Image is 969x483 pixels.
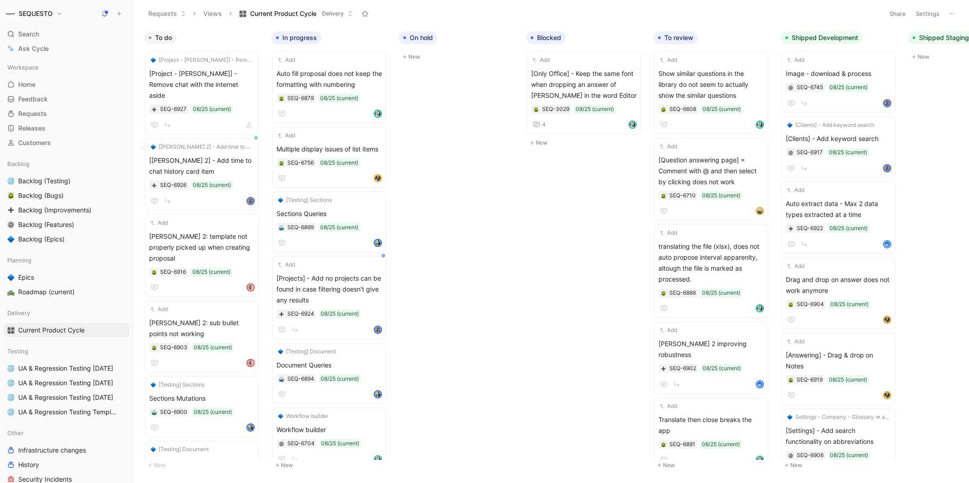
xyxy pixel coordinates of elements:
img: ➕ [279,312,284,317]
a: 🌐UA & Regression Testing [DATE] [4,391,129,404]
button: Views [199,7,226,20]
span: [PERSON_NAME] 2: sub bullet points not working [149,317,255,339]
img: ➕ [151,107,157,112]
span: 4 [542,122,546,127]
button: 🌐 [5,407,16,418]
img: avatar [757,208,763,214]
span: Current Product Cycle [250,9,316,18]
a: AddDrag and drop on answer does not work anymore08/25 (current)avatar [782,257,895,329]
div: ➕ [151,106,157,112]
button: 🌐 [5,363,16,374]
img: 🪲 [788,302,793,307]
span: [Only Office] - Keep the same font when dropping an answer of [PERSON_NAME] in the word Editor [531,68,637,101]
button: 🪲 [151,344,157,351]
button: 🪲 [533,106,539,112]
div: 08/25 (current) [830,300,869,309]
a: AddAuto extract data - Max 2 data types extracted at a time08/25 (current)avatar [782,181,895,254]
button: 🔷[[PERSON_NAME] 2] - Add time to chat history card item [149,142,255,151]
button: Add [786,186,806,195]
div: 08/25 (current) [321,374,359,383]
div: SEQ-6924 [287,309,314,318]
button: 🪲 [660,106,667,112]
div: 08/25 (current) [192,267,231,277]
div: SEQ-6879 [287,94,314,103]
button: ➕ [660,365,667,372]
a: 🔷[Testing] SectionsSections Mutations08/25 (current)avatar [145,376,259,437]
img: 🌐 [7,379,15,387]
button: On hold [399,31,437,44]
span: Drag and drop on answer does not work anymore [786,274,891,296]
span: Roadmap (current) [18,287,75,297]
img: 🔷 [7,236,15,243]
div: SEQ-6922 [797,224,823,233]
span: [Testing] Document [286,347,336,356]
button: 🤖 [278,224,285,231]
button: 🪲 [660,192,667,199]
img: avatar [884,317,890,323]
img: 🪲 [533,107,539,112]
button: 🪲 [278,160,285,166]
a: AddShow similar questions in the library do not seem to actually show the similar questions08/25 ... [654,51,768,134]
div: ➕ [278,311,285,317]
a: 🌐UA & Regression Testing [DATE] [4,376,129,390]
img: avatar [247,284,254,291]
span: [[PERSON_NAME] 2] - Add time to chat history card item [159,142,253,151]
img: 🤖 [279,377,284,382]
img: avatar [247,360,254,366]
img: avatar [375,391,381,397]
img: avatar [757,381,763,387]
div: 08/25 (current) [193,105,231,114]
div: 08/25 (current) [193,181,231,190]
button: Settings [912,7,944,20]
div: SEQ-6745 [797,83,823,92]
span: Blocked [537,33,561,42]
img: 🤖 [279,225,284,231]
div: Planning [4,253,129,267]
span: Sections Queries [276,208,382,219]
button: ➕ [151,182,157,188]
span: Backlog (Epics) [18,235,65,244]
div: SEQ-6916 [160,267,186,277]
button: 🌐 [5,176,16,186]
div: ➕ [788,225,794,231]
a: Customers [4,136,129,150]
button: Add [658,142,678,151]
a: 🔷Workflow builderWorkflow builder08/25 (current)avatar [272,408,386,469]
button: Share [885,7,910,20]
div: SEQ-6608 [669,105,696,114]
span: UA & Regression Testing [DATE] [18,393,113,402]
a: 🎛️Current Product Cycle [4,323,129,337]
img: 🌐 [7,408,15,416]
div: 08/25 (current) [320,158,358,167]
span: [Project - [PERSON_NAME]] - Remove chat with the internet aside [149,68,255,101]
span: Delivery [322,9,344,18]
a: Home [4,78,129,91]
img: 🪲 [7,192,15,199]
span: Auto extract data - Max 2 data types extracted at a time [786,198,891,220]
div: 08/25 (current) [829,224,868,233]
div: SEQ-6902 [669,364,696,373]
button: SEQUESTOSEQUESTO [4,7,65,20]
div: 08/25 (current) [320,94,358,103]
span: Workspace [7,63,39,72]
div: 08/25 (current) [702,288,740,297]
span: Image - download & process [786,68,891,79]
a: 🔷[[PERSON_NAME] 2] - Add time to chat history card item[[PERSON_NAME] 2] - Add time to chat histo... [145,138,259,211]
button: 🛣️ [5,287,16,297]
div: 🤖 [151,409,157,415]
button: 🔷[Clients] - Add keyword search [786,121,876,130]
span: Search [18,29,39,40]
div: ⚙️ [788,84,794,91]
button: 🎛️Current Product CycleDelivery [235,7,357,20]
div: SEQ-3029 [542,105,569,114]
img: 🪲 [151,270,157,275]
button: Add [149,305,169,314]
div: 🪲 [660,290,667,296]
span: Testing [7,347,28,356]
a: ⚙️Backlog (Features) [4,218,129,231]
div: SEQ-6904 [797,300,824,309]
